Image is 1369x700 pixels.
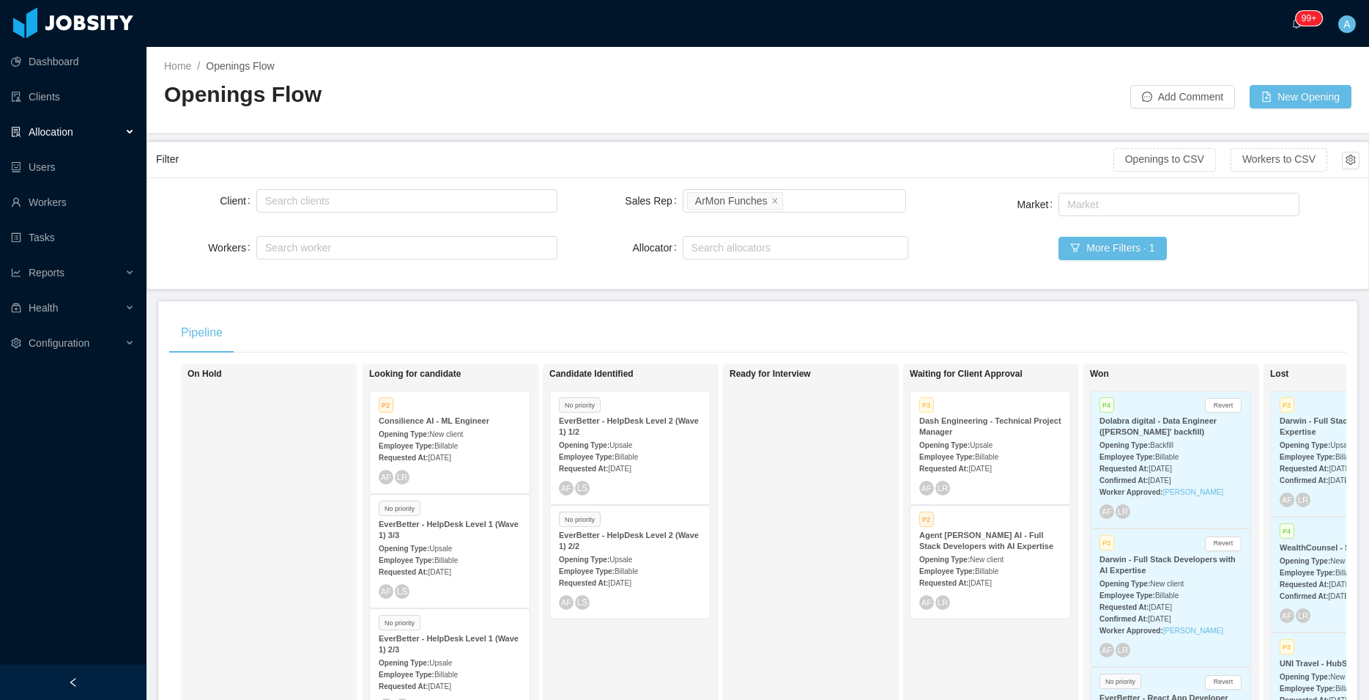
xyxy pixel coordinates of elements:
[1118,507,1129,517] span: LR
[11,223,135,252] a: icon: profileTasks
[1296,11,1322,26] sup: 1054
[11,152,135,182] a: icon: robotUsers
[379,416,489,425] strong: Consilience AI - ML Engineer
[919,579,968,587] strong: Requested At:
[29,267,64,279] span: Reports
[397,472,408,482] span: LR
[1328,592,1351,600] span: [DATE]
[434,556,458,564] span: Billable
[919,397,934,413] span: P3
[379,501,420,516] span: No priority
[379,615,420,630] span: No priority
[968,579,991,587] span: [DATE]
[29,337,89,349] span: Configuration
[1250,85,1351,108] button: icon: file-addNew Opening
[1102,646,1112,655] span: AF
[559,512,601,527] span: No priority
[608,465,631,473] span: [DATE]
[1205,537,1242,551] button: Revert
[1155,453,1179,461] span: Billable
[1099,592,1155,600] strong: Employee Type:
[1298,611,1309,621] span: LR
[1099,555,1236,575] strong: Darwin - Full Stack Developers with AI Expertise
[1329,465,1351,473] span: [DATE]
[559,397,601,413] span: No priority
[379,556,434,564] strong: Employee Type:
[1280,453,1335,461] strong: Employee Type:
[379,634,519,654] strong: EverBetter - HelpDesk Level 1 (Wave 1) 2/3
[1099,397,1114,413] span: P4
[1280,465,1329,473] strong: Requested At:
[208,242,256,254] label: Workers
[429,659,452,667] span: Upsale
[1280,673,1330,681] strong: Opening Type:
[164,60,191,72] a: Home
[1330,441,1353,449] span: Upsale
[11,303,21,313] i: icon: medicine-box
[1150,580,1184,588] span: New client
[1280,397,1294,413] span: P3
[577,597,588,607] span: LS
[1130,85,1235,108] button: icon: messageAdd Comment
[11,127,21,137] i: icon: solution
[29,302,58,314] span: Health
[265,194,542,208] div: Search clients
[1148,476,1170,485] span: [DATE]
[910,369,1115,380] h1: Waiting for Client Approval
[1163,627,1223,635] a: [PERSON_NAME]
[975,567,998,575] span: Billable
[206,60,274,72] span: Openings Flow
[1017,199,1059,210] label: Market
[1335,685,1359,693] span: Billable
[1118,646,1129,655] span: LR
[1343,15,1350,33] span: A
[1099,603,1149,611] strong: Requested At:
[1342,152,1359,169] button: icon: setting
[687,239,695,257] input: Allocator
[428,454,450,462] span: [DATE]
[1067,197,1284,212] div: Market
[1280,569,1335,577] strong: Employee Type:
[1335,453,1359,461] span: Billable
[1280,557,1330,565] strong: Opening Type:
[1280,523,1294,539] span: P4
[1149,603,1171,611] span: [DATE]
[577,483,588,493] span: LS
[1063,196,1071,213] input: Market
[1163,488,1223,496] a: [PERSON_NAME]
[919,556,970,564] strong: Opening Type:
[1280,592,1328,600] strong: Confirmed At:
[561,598,571,607] span: AF
[615,453,638,461] span: Billable
[968,465,991,473] span: [DATE]
[730,369,935,380] h1: Ready for Interview
[428,682,450,690] span: [DATE]
[379,442,434,450] strong: Employee Type:
[1099,441,1150,449] strong: Opening Type:
[919,567,975,575] strong: Employee Type:
[428,568,450,576] span: [DATE]
[921,484,932,493] span: AF
[379,397,393,413] span: P2
[379,520,519,539] strong: EverBetter - HelpDesk Level 1 (Wave 1) 3/3
[261,192,269,210] input: Client
[11,268,21,278] i: icon: line-chart
[11,82,135,111] a: icon: auditClients
[1280,685,1335,693] strong: Employee Type:
[970,441,993,449] span: Upsale
[559,556,609,564] strong: Opening Type:
[381,473,391,482] span: AF
[434,442,458,450] span: Billable
[921,598,932,607] span: AF
[1099,674,1141,689] span: No priority
[379,682,428,690] strong: Requested At:
[1090,369,1295,380] h1: Won
[1099,615,1148,623] strong: Confirmed At:
[1058,237,1166,260] button: icon: filterMore Filters · 1
[559,441,609,449] strong: Opening Type:
[549,369,754,380] h1: Candidate Identified
[561,484,571,493] span: AF
[1099,416,1217,436] strong: Dolabra digital - Data Engineer ([PERSON_NAME]' backfill)
[1113,148,1216,172] button: Openings to CSV
[1150,441,1173,449] span: Backfill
